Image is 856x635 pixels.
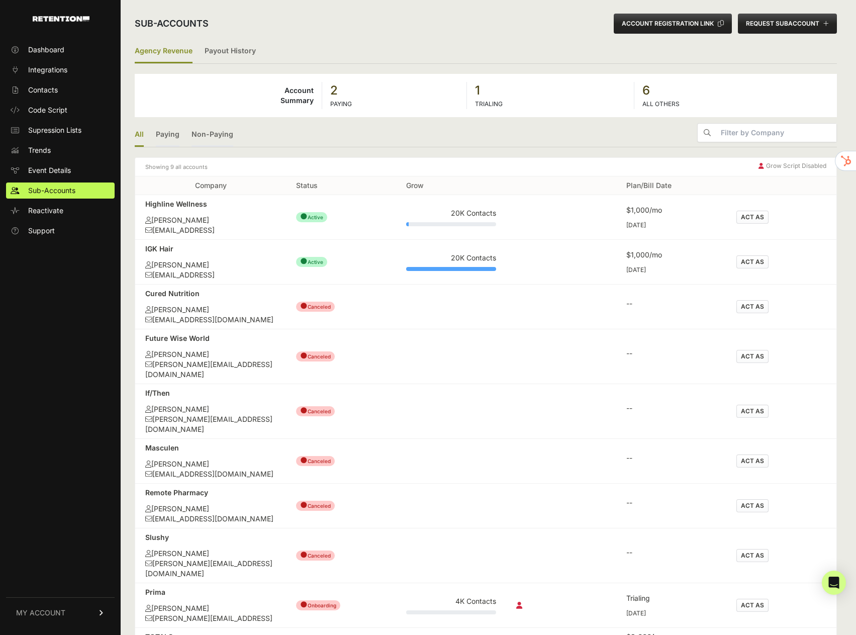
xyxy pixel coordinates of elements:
[736,300,769,313] button: ACT AS
[135,17,209,31] h2: Sub-accounts
[28,65,67,75] span: Integrations
[736,499,769,512] button: ACT AS
[406,208,496,218] div: 20K Contacts
[300,301,308,311] span: ●
[145,388,276,398] div: If/Then
[6,223,115,239] a: Support
[296,302,335,312] span: Canceled
[406,222,496,226] div: Plan Usage: 3%
[145,289,276,299] div: Cured Nutrition
[145,315,276,325] div: [EMAIL_ADDRESS][DOMAIN_NAME]
[296,600,340,610] span: Onboarding
[614,14,732,34] button: ACCOUNT REGISTRATION LINK
[626,593,716,603] div: Trialing
[300,455,308,465] span: ●
[28,45,64,55] span: Dashboard
[145,270,276,280] div: [EMAIL_ADDRESS]
[145,162,208,172] small: Showing 9 all accounts
[145,469,276,479] div: [EMAIL_ADDRESS][DOMAIN_NAME]
[296,551,335,561] span: Canceled
[396,176,506,195] th: Grow
[406,267,496,271] div: Plan Usage: 100%
[145,260,276,270] div: [PERSON_NAME]
[626,299,716,309] div: --
[145,404,276,414] div: [PERSON_NAME]
[28,85,58,95] span: Contacts
[296,406,335,416] span: Canceled
[300,500,308,510] span: ●
[6,122,115,138] a: Supression Lists
[642,100,680,108] label: ALL OTHERS
[475,100,503,108] label: TRIALING
[736,255,769,268] button: ACT AS
[205,40,256,63] a: Payout History
[296,351,335,361] span: Canceled
[296,501,335,511] span: Canceled
[145,333,276,343] div: Future Wise World
[145,199,276,209] div: Highline Wellness
[475,82,626,99] strong: 1
[145,613,276,623] div: [PERSON_NAME][EMAIL_ADDRESS]
[626,498,716,508] div: --
[626,221,716,229] div: [DATE]
[6,183,115,199] a: Sub-Accounts
[145,532,276,542] div: Slushy
[626,403,716,413] div: --
[286,176,396,195] th: Status
[642,82,829,99] strong: 6
[296,257,327,267] span: Active
[296,212,327,222] span: Active
[28,105,67,115] span: Code Script
[300,599,308,609] span: ●
[736,350,769,363] button: ACT AS
[145,359,276,380] div: [PERSON_NAME][EMAIL_ADDRESS][DOMAIN_NAME]
[28,186,75,196] span: Sub-Accounts
[145,559,276,579] div: [PERSON_NAME][EMAIL_ADDRESS][DOMAIN_NAME]
[135,176,286,195] th: Company
[6,102,115,118] a: Code Script
[145,603,276,613] div: [PERSON_NAME]
[736,405,769,418] button: ACT AS
[28,125,81,135] span: Supression Lists
[6,82,115,98] a: Contacts
[516,602,522,609] i: Collection script disabled
[626,266,716,274] div: [DATE]
[736,599,769,612] button: ACT AS
[300,350,308,360] span: ●
[28,206,63,216] span: Reactivate
[145,587,276,597] div: Prima
[145,488,276,498] div: Remote Pharmacy
[135,82,322,109] td: Account Summary
[145,514,276,524] div: [EMAIL_ADDRESS][DOMAIN_NAME]
[300,550,308,560] span: ●
[28,165,71,175] span: Event Details
[145,504,276,514] div: [PERSON_NAME]
[145,225,276,235] div: [EMAIL_ADDRESS]
[156,123,179,147] a: Paying
[736,211,769,224] button: ACT AS
[145,443,276,453] div: Masculen
[28,145,51,155] span: Trends
[626,205,716,215] div: $1,000/mo
[145,459,276,469] div: [PERSON_NAME]
[406,610,496,614] div: Plan Usage: 0%
[822,571,846,595] div: Open Intercom Messenger
[145,414,276,434] div: [PERSON_NAME][EMAIL_ADDRESS][DOMAIN_NAME]
[330,82,458,99] strong: 2
[6,42,115,58] a: Dashboard
[626,250,716,260] div: $1,000/mo
[145,549,276,559] div: [PERSON_NAME]
[626,548,716,558] div: --
[330,100,352,108] label: PAYING
[33,16,89,22] img: Retention.com
[758,162,826,172] div: Grow Script Disabled
[626,348,716,358] div: --
[626,609,716,617] div: [DATE]
[296,456,335,466] span: Canceled
[6,597,115,628] a: MY ACCOUNT
[16,608,65,618] span: MY ACCOUNT
[736,455,769,468] button: ACT AS
[145,305,276,315] div: [PERSON_NAME]
[145,349,276,359] div: [PERSON_NAME]
[6,203,115,219] a: Reactivate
